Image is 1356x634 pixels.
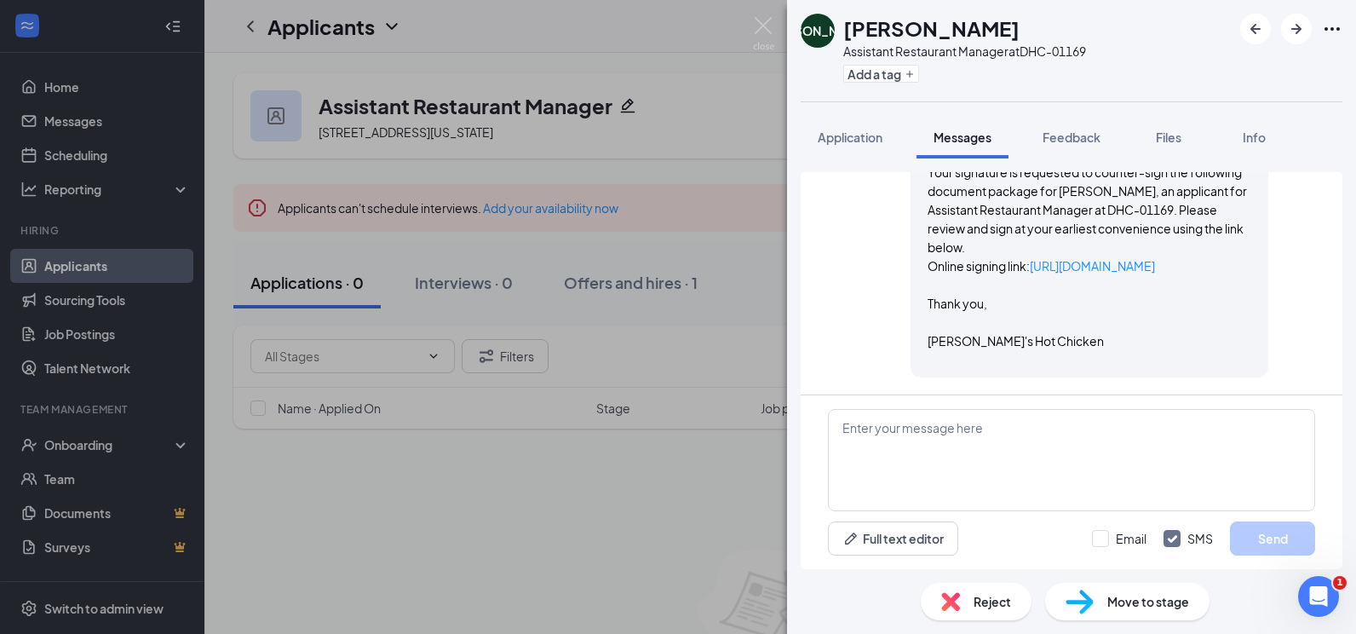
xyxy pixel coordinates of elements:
button: Full text editorPen [828,522,958,556]
div: [PERSON_NAME] [768,22,867,39]
button: PlusAdd a tag [843,65,919,83]
span: Messages [934,130,991,145]
svg: Plus [905,69,915,79]
iframe: Intercom live chat [1298,576,1339,617]
button: ArrowRight [1281,14,1312,44]
svg: Ellipses [1322,19,1342,39]
span: Feedback [1043,130,1100,145]
span: Application [818,130,882,145]
span: 1 [1333,576,1347,590]
button: Send [1230,522,1315,556]
span: Move to stage [1107,592,1189,611]
span: Reject [974,592,1011,611]
p: Online signing link: [928,256,1251,275]
p: Your signature is requested to counter-sign the following document package for [PERSON_NAME], an ... [928,163,1251,256]
a: [URL][DOMAIN_NAME] [1030,258,1155,274]
button: ArrowLeftNew [1240,14,1271,44]
div: Assistant Restaurant Manager at DHC-01169 [843,43,1086,60]
p: Thank you, [928,294,1251,313]
span: Info [1243,130,1266,145]
svg: ArrowLeftNew [1245,19,1266,39]
svg: ArrowRight [1286,19,1307,39]
h1: [PERSON_NAME] [843,14,1020,43]
svg: Pen [842,530,859,547]
span: Files [1156,130,1181,145]
p: [PERSON_NAME]'s Hot Chicken [928,331,1251,350]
